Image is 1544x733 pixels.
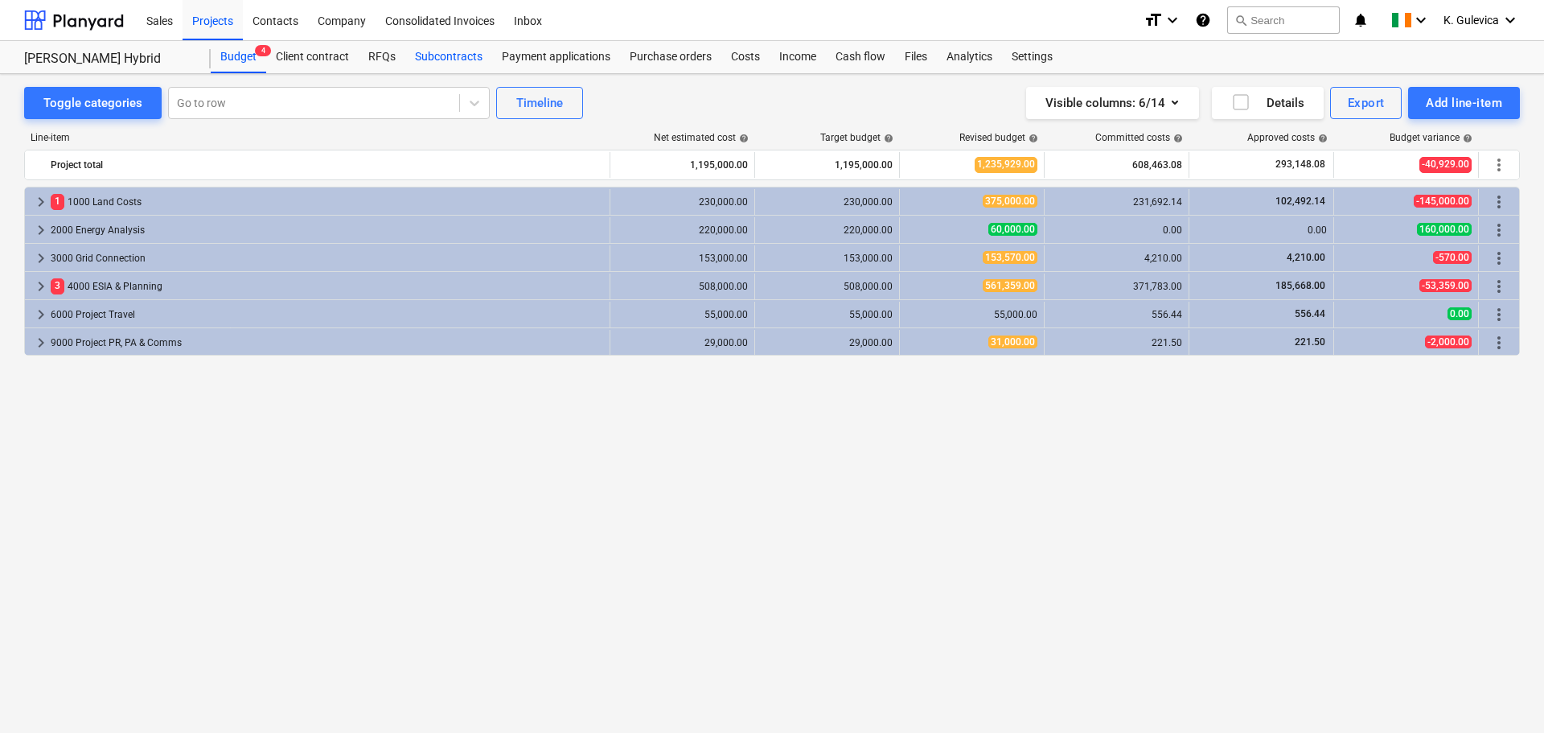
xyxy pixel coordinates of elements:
[1170,134,1183,143] span: help
[1274,280,1327,291] span: 185,668.00
[1045,93,1180,113] div: Visible columns : 6/14
[1414,195,1472,208] span: -145,000.00
[762,337,893,348] div: 29,000.00
[762,253,893,264] div: 153,000.00
[51,152,603,178] div: Project total
[1411,10,1431,30] i: keyboard_arrow_down
[1390,132,1472,143] div: Budget variance
[1025,134,1038,143] span: help
[1234,14,1247,27] span: search
[617,152,748,178] div: 1,195,000.00
[1315,134,1328,143] span: help
[266,41,359,73] a: Client contract
[1489,220,1509,240] span: More actions
[617,253,748,264] div: 153,000.00
[211,41,266,73] a: Budget4
[1408,87,1520,119] button: Add line-item
[1489,333,1509,352] span: More actions
[826,41,895,73] a: Cash flow
[31,220,51,240] span: keyboard_arrow_right
[983,279,1037,292] span: 561,359.00
[51,274,603,299] div: 4000 ESIA & Planning
[1095,132,1183,143] div: Committed costs
[1489,155,1509,175] span: More actions
[1353,10,1369,30] i: notifications
[1433,251,1472,264] span: -570.00
[1051,281,1182,292] div: 371,783.00
[1464,656,1544,733] iframe: Chat Widget
[983,195,1037,208] span: 375,000.00
[1026,87,1199,119] button: Visible columns:6/14
[617,309,748,320] div: 55,000.00
[770,41,826,73] a: Income
[51,245,603,271] div: 3000 Grid Connection
[617,281,748,292] div: 508,000.00
[1212,87,1324,119] button: Details
[1163,10,1182,30] i: keyboard_arrow_down
[983,251,1037,264] span: 153,570.00
[51,217,603,243] div: 2000 Energy Analysis
[24,51,191,68] div: [PERSON_NAME] Hybrid
[1002,41,1062,73] a: Settings
[736,134,749,143] span: help
[975,157,1037,172] span: 1,235,929.00
[881,134,893,143] span: help
[1489,277,1509,296] span: More actions
[1051,224,1182,236] div: 0.00
[617,337,748,348] div: 29,000.00
[1051,309,1182,320] div: 556.44
[31,192,51,212] span: keyboard_arrow_right
[1443,14,1499,27] span: K. Gulevica
[1227,6,1340,34] button: Search
[820,132,893,143] div: Target budget
[1144,10,1163,30] i: format_size
[1419,157,1472,172] span: -40,929.00
[1447,307,1472,320] span: 0.00
[1051,253,1182,264] div: 4,210.00
[1426,93,1502,113] div: Add line-item
[1460,134,1472,143] span: help
[721,41,770,73] a: Costs
[1489,305,1509,324] span: More actions
[1195,10,1211,30] i: Knowledge base
[959,132,1038,143] div: Revised budget
[895,41,937,73] a: Files
[1293,308,1327,319] span: 556.44
[31,333,51,352] span: keyboard_arrow_right
[31,305,51,324] span: keyboard_arrow_right
[31,277,51,296] span: keyboard_arrow_right
[31,249,51,268] span: keyboard_arrow_right
[359,41,405,73] a: RFQs
[762,309,893,320] div: 55,000.00
[51,189,603,215] div: 1000 Land Costs
[937,41,1002,73] a: Analytics
[620,41,721,73] a: Purchase orders
[405,41,492,73] a: Subcontracts
[1417,223,1472,236] span: 160,000.00
[988,223,1037,236] span: 60,000.00
[1051,152,1182,178] div: 608,463.08
[1489,192,1509,212] span: More actions
[762,281,893,292] div: 508,000.00
[51,278,64,294] span: 3
[43,93,142,113] div: Toggle categories
[492,41,620,73] a: Payment applications
[51,194,64,209] span: 1
[1274,196,1327,207] span: 102,492.14
[1489,249,1509,268] span: More actions
[1293,336,1327,348] span: 221.50
[1348,93,1385,113] div: Export
[255,45,271,56] span: 4
[617,224,748,236] div: 220,000.00
[1051,337,1182,348] div: 221.50
[906,309,1037,320] div: 55,000.00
